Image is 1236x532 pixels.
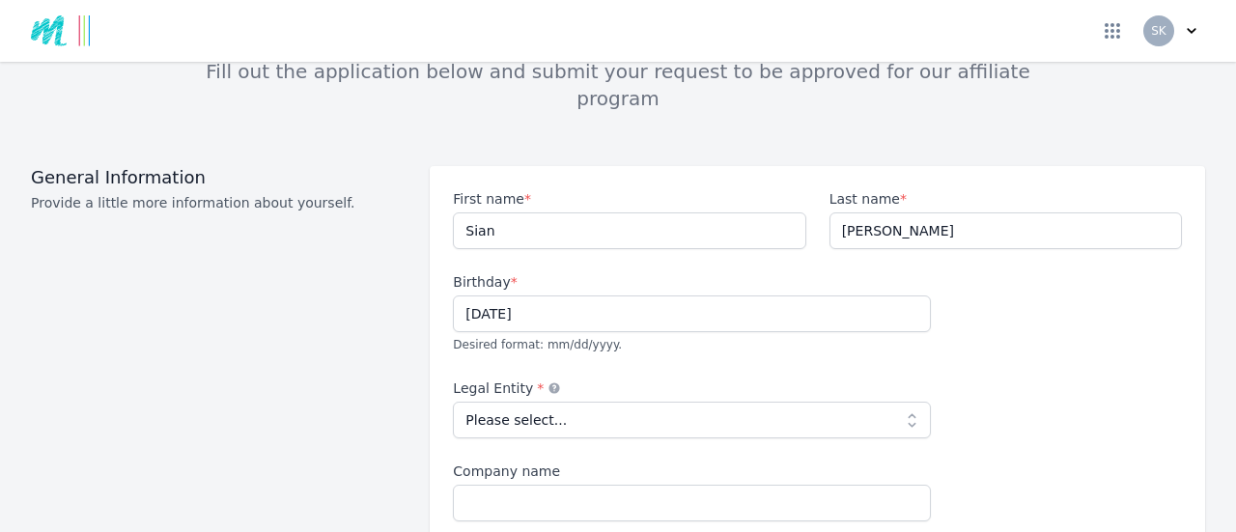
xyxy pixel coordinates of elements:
[453,378,931,398] label: Legal Entity
[453,272,931,292] label: Birthday
[453,338,622,351] span: Desired format: mm/dd/yyyy.
[453,189,805,209] label: First name
[453,295,931,332] input: mm/dd/yyyy
[31,193,407,212] p: Provide a little more information about yourself.
[453,462,931,481] label: Company name
[829,189,1182,209] label: Last name
[31,166,407,189] h3: General Information
[185,58,1051,112] p: Fill out the application below and submit your request to be approved for our affiliate program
